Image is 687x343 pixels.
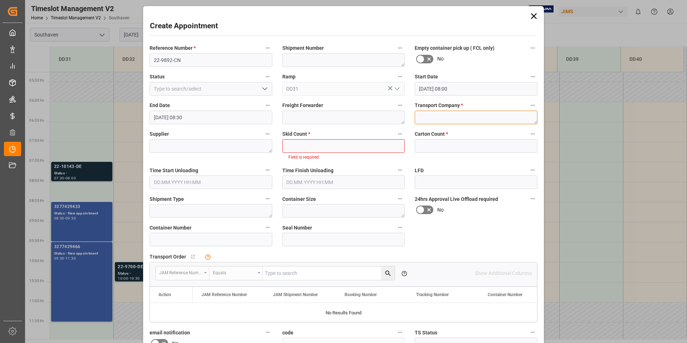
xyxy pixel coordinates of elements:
[150,111,272,124] input: DD.MM.YYYY HH:MM
[395,194,405,203] button: Container Size
[415,195,498,203] span: 24hrs Approval Live Offload required
[282,167,333,174] span: Time Finish Unloading
[391,83,402,95] button: open menu
[416,292,449,297] span: Tracking Number
[415,130,448,138] span: Carton Count
[156,266,209,280] button: open menu
[381,266,395,280] button: search button
[150,73,165,81] span: Status
[395,43,405,53] button: Shipment Number
[282,130,310,138] span: Skid Count
[150,102,170,109] span: End Date
[263,101,272,110] button: End Date
[282,224,312,232] span: Seal Number
[263,129,272,139] button: Supplier
[528,72,537,81] button: Start Date
[150,130,169,138] span: Supplier
[259,83,269,95] button: open menu
[415,73,438,81] span: Start Date
[213,268,255,276] div: Equals
[150,329,190,337] span: email notification
[263,194,272,203] button: Shipment Type
[282,102,323,109] span: Freight Forwarder
[395,72,405,81] button: Ramp
[415,44,494,52] span: Empty container pick up ( FCL only)
[415,82,537,96] input: DD.MM.YYYY HH:MM
[263,223,272,232] button: Container Number
[395,129,405,139] button: Skid Count *
[150,253,186,261] span: Transport Order
[209,266,263,280] button: open menu
[263,72,272,81] button: Status
[282,195,316,203] span: Container Size
[395,223,405,232] button: Seal Number
[488,292,522,297] span: Container Number
[282,44,324,52] span: Shipment Number
[415,167,424,174] span: LFD
[395,101,405,110] button: Freight Forwarder
[282,175,405,189] input: DD.MM.YYYY HH:MM
[282,329,293,337] span: code
[282,73,296,81] span: Ramp
[415,329,437,337] span: TS Status
[263,43,272,53] button: Reference Number *
[263,266,395,280] input: Type to search
[345,292,377,297] span: Booking Number
[528,328,537,337] button: TS Status
[528,165,537,175] button: LFD
[437,55,444,63] span: No
[150,82,272,96] input: Type to search/select
[395,165,405,175] button: Time Finish Unloading
[273,292,318,297] span: JAM Shipment Number
[150,175,272,189] input: DD.MM.YYYY HH:MM
[263,165,272,175] button: Time Start Unloading
[282,82,405,96] input: Type to search/select
[159,292,171,297] div: Action
[150,20,218,32] h2: Create Appointment
[415,102,463,109] span: Transport Company
[528,129,537,139] button: Carton Count *
[150,224,191,232] span: Container Number
[150,195,184,203] span: Shipment Type
[150,167,198,174] span: Time Start Unloading
[437,206,444,214] span: No
[159,268,201,276] div: JAM Reference Number
[150,44,196,52] span: Reference Number
[395,328,405,337] button: code
[528,194,537,203] button: 24hrs Approval Live Offload required
[528,43,537,53] button: Empty container pick up ( FCL only)
[263,328,272,337] button: email notification
[528,101,537,110] button: Transport Company *
[201,292,247,297] span: JAM Reference Number
[288,154,399,160] li: Field is required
